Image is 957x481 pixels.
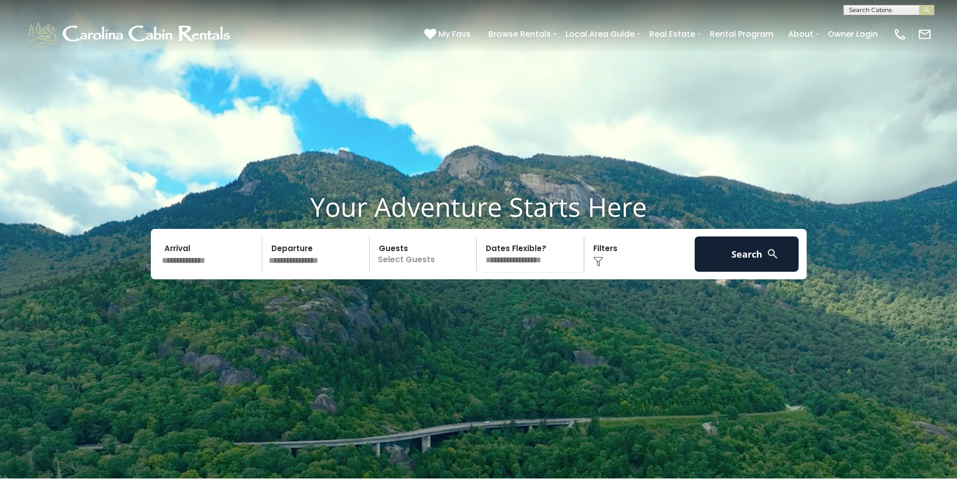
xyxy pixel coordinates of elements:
[560,25,640,43] a: Local Area Guide
[25,19,235,49] img: White-1-1-2.png
[424,28,473,41] a: My Favs
[783,25,818,43] a: About
[373,236,477,272] p: Select Guests
[823,25,883,43] a: Owner Login
[8,191,949,222] h1: Your Adventure Starts Here
[593,257,603,267] img: filter--v1.png
[893,27,907,41] img: phone-regular-white.png
[918,27,932,41] img: mail-regular-white.png
[705,25,778,43] a: Rental Program
[483,25,556,43] a: Browse Rentals
[766,248,779,260] img: search-regular-white.png
[438,28,471,40] span: My Favs
[695,236,799,272] button: Search
[644,25,700,43] a: Real Estate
